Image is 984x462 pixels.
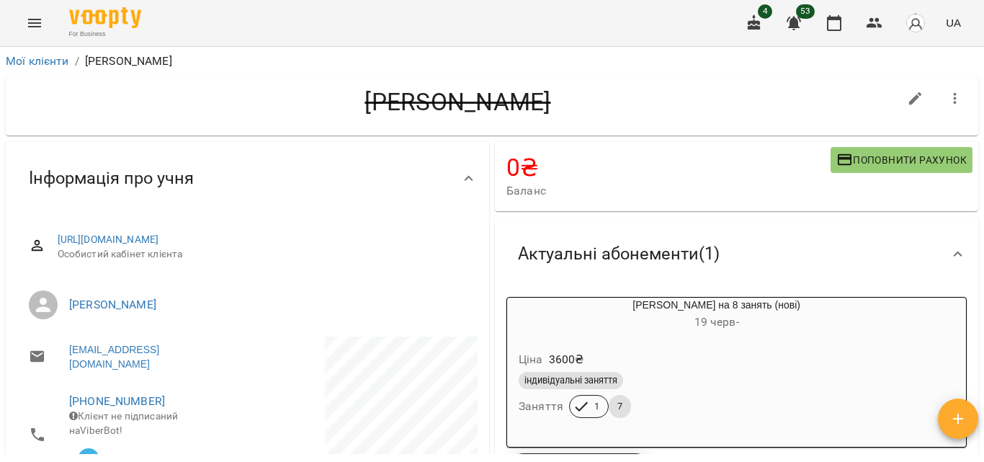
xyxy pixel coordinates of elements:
a: [PHONE_NUMBER] [69,394,165,408]
button: Поповнити рахунок [831,147,972,173]
div: [PERSON_NAME] на 8 занять (нові) [507,298,926,332]
span: Баланс [506,182,831,200]
span: індивідуальні заняття [519,374,623,387]
h4: [PERSON_NAME] [17,87,898,117]
span: Поповнити рахунок [836,151,967,169]
span: For Business [69,30,141,39]
span: Клієнт не підписаний на ViberBot! [69,410,178,436]
h6: Заняття [519,396,563,417]
span: Актуальні абонементи ( 1 ) [518,243,720,265]
div: Інформація про учня [6,141,489,216]
span: 1 [586,400,608,413]
a: [EMAIL_ADDRESS][DOMAIN_NAME] [69,342,233,371]
button: [PERSON_NAME] на 8 занять (нові)19 черв- Ціна3600₴індивідуальні заняттяЗаняття17 [507,298,926,435]
span: 7 [609,400,631,413]
a: [URL][DOMAIN_NAME] [58,234,159,245]
button: Menu [17,6,52,40]
a: [PERSON_NAME] [69,298,156,311]
a: Мої клієнти [6,54,69,68]
span: 53 [796,4,815,19]
button: UA [940,9,967,36]
h4: 0 ₴ [506,153,831,182]
span: UA [946,15,961,30]
p: [PERSON_NAME] [85,53,172,70]
span: 19 черв - [694,315,739,329]
span: Особистий кабінет клієнта [58,247,466,262]
h6: Ціна [519,350,543,370]
nav: breadcrumb [6,53,978,70]
li: / [75,53,79,70]
span: Інформація про учня [29,167,194,190]
span: 4 [758,4,772,19]
div: Актуальні абонементи(1) [495,217,978,291]
img: Voopty Logo [69,7,141,28]
p: 3600 ₴ [549,351,584,368]
img: avatar_s.png [905,13,926,33]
